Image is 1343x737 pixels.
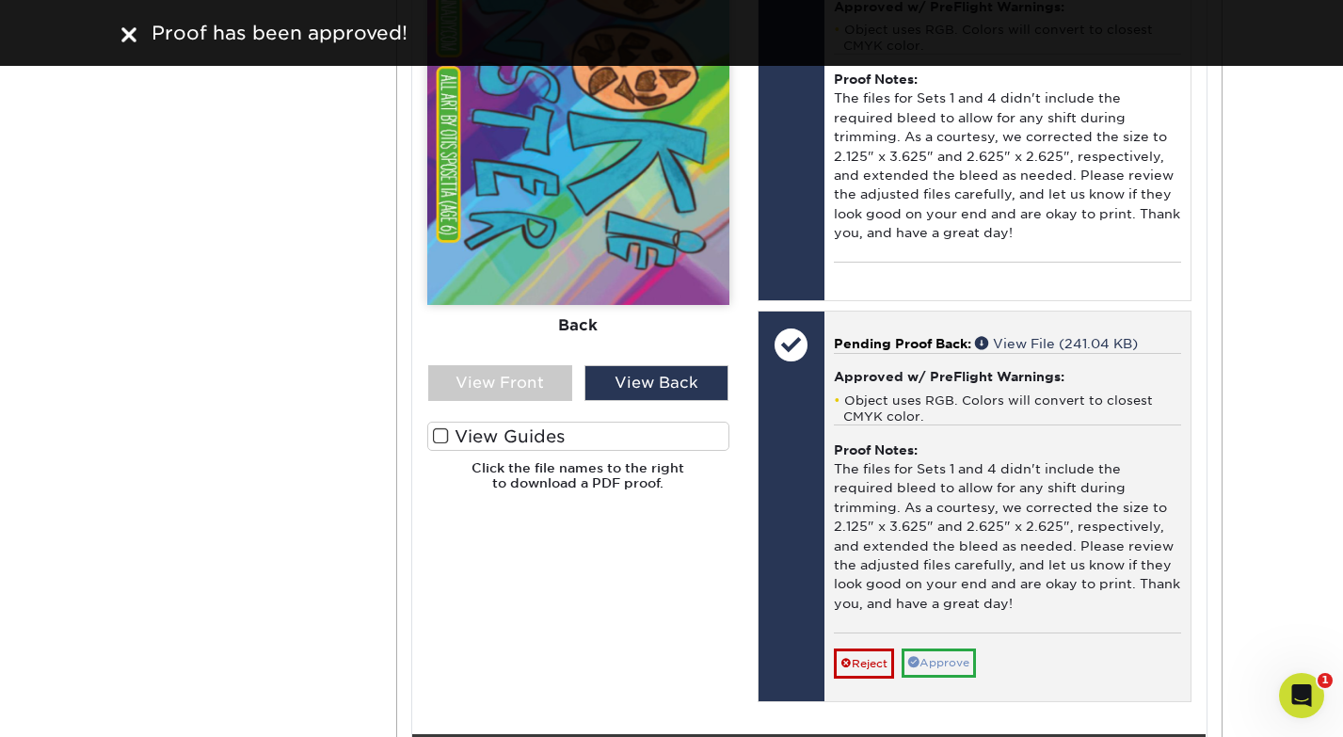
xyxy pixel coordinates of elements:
div: View Back [584,365,728,401]
li: Object uses RGB. Colors will convert to closest CMYK color. [834,393,1181,425]
label: View Guides [427,422,729,451]
a: Approve [902,649,976,678]
strong: Proof Notes: [834,442,918,457]
span: 1 [1318,673,1333,688]
span: Pending Proof Back: [834,336,971,351]
div: View Front [428,365,572,401]
iframe: Google Customer Reviews [5,680,160,730]
span: Proof has been approved! [152,22,408,44]
iframe: Intercom live chat [1279,673,1324,718]
strong: Proof Notes: [834,72,918,87]
div: Back [427,305,729,346]
h4: Approved w/ PreFlight Warnings: [834,369,1181,384]
a: View File (241.04 KB) [975,336,1138,351]
div: The files for Sets 1 and 4 didn't include the required bleed to allow for any shift during trimmi... [834,54,1181,262]
div: The files for Sets 1 and 4 didn't include the required bleed to allow for any shift during trimmi... [834,425,1181,633]
h6: Click the file names to the right to download a PDF proof. [427,460,729,506]
a: Reject [834,649,894,679]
